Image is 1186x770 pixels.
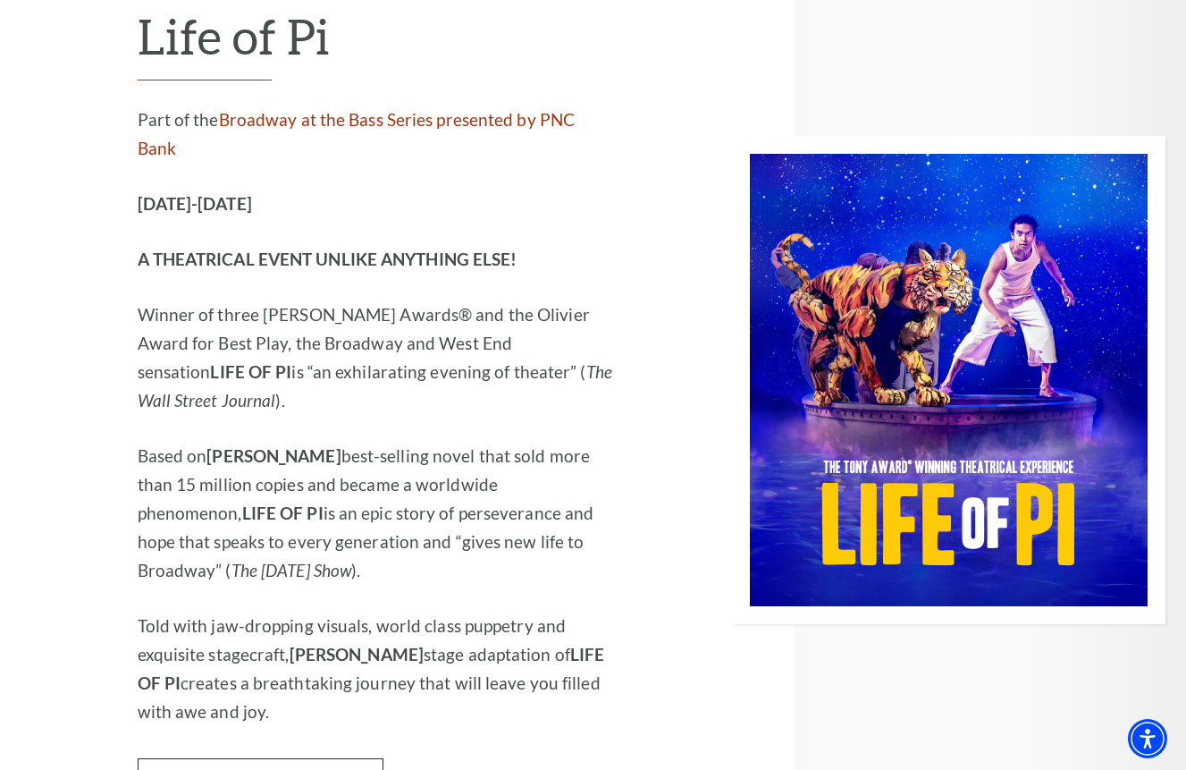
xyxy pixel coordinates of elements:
[138,193,252,214] strong: [DATE]-[DATE]
[231,560,352,580] em: The [DATE] Show
[732,136,1165,624] img: Performing Arts Fort Worth Presents
[138,7,616,80] h2: Life of Pi
[138,612,616,726] p: Told with jaw-dropping visuals, world class puppetry and exquisite stagecraft, stage adaptation o...
[138,106,616,163] p: Part of the
[138,442,616,585] p: Based on best-selling novel that sold more than 15 million copies and became a worldwide phenomen...
[290,644,424,664] strong: [PERSON_NAME]
[242,503,324,523] strong: LIFE OF PI
[206,445,341,466] strong: [PERSON_NAME]
[210,361,291,382] strong: LIFE OF PI
[138,300,616,415] p: Winner of three [PERSON_NAME] Awards® and the Olivier Award for Best Play, the Broadway and West ...
[1128,719,1167,758] div: Accessibility Menu
[138,109,576,158] a: Broadway at the Bass Series presented by PNC Bank
[138,249,517,269] strong: A THEATRICAL EVENT UNLIKE ANYTHING ELSE!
